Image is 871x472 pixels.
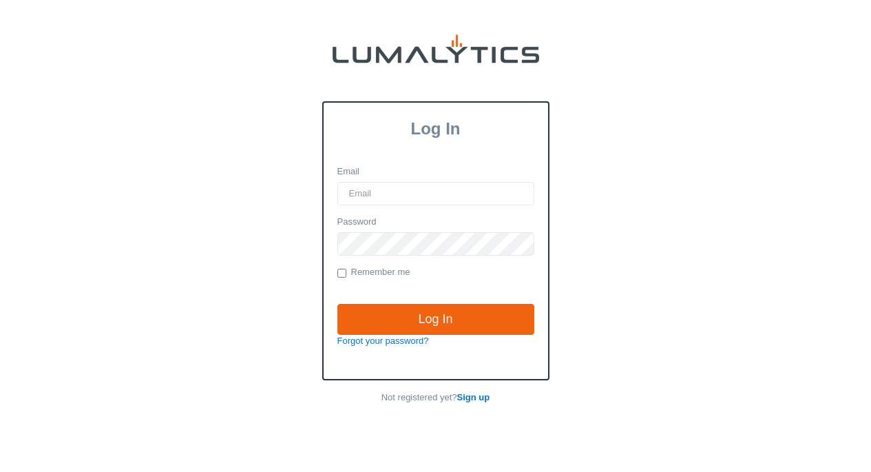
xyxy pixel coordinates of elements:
h3: Log In [324,119,548,138]
input: Email [337,182,534,205]
a: Sign up [457,392,490,402]
label: Password [337,216,377,229]
input: Log In [337,304,534,336]
label: Email [337,165,360,178]
input: Remember me [337,269,346,278]
a: Forgot your password? [337,336,429,346]
label: Remember me [337,266,410,280]
p: Not registered yet? [322,391,549,404]
img: lumalytics-black-e9b537c871f77d9ce8d3a6940f85695cd68c596e3f819dc492052d1098752254.png [333,34,539,63]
